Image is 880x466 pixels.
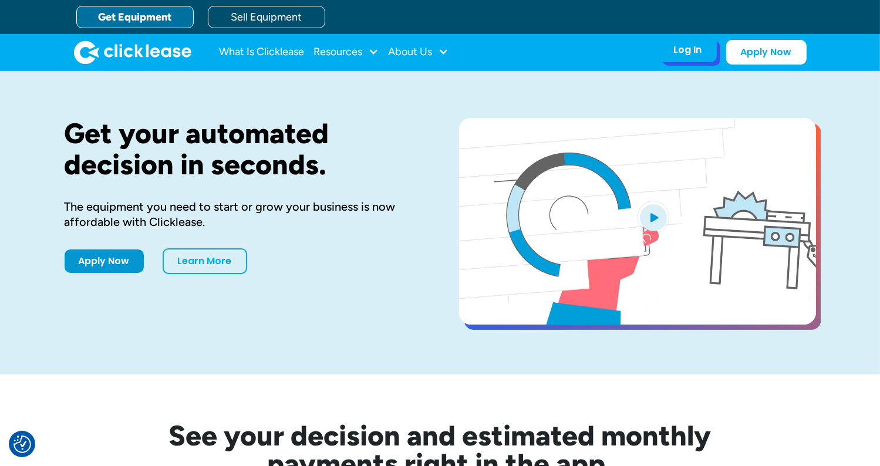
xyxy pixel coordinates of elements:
div: Log In [674,44,702,56]
a: open lightbox [459,118,816,325]
div: The equipment you need to start or grow your business is now affordable with Clicklease. [65,199,422,229]
a: Learn More [163,248,247,274]
img: Blue play button logo on a light blue circular background [638,201,669,234]
a: Apply Now [726,40,807,65]
img: Revisit consent button [14,435,31,453]
img: Clicklease logo [74,40,191,64]
a: Apply Now [65,249,144,273]
a: Get Equipment [76,6,194,28]
a: home [74,40,191,64]
button: Consent Preferences [14,435,31,453]
a: Sell Equipment [208,6,325,28]
a: What Is Clicklease [220,40,305,64]
div: About Us [389,40,449,64]
h1: Get your automated decision in seconds. [65,118,422,180]
div: Resources [314,40,379,64]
